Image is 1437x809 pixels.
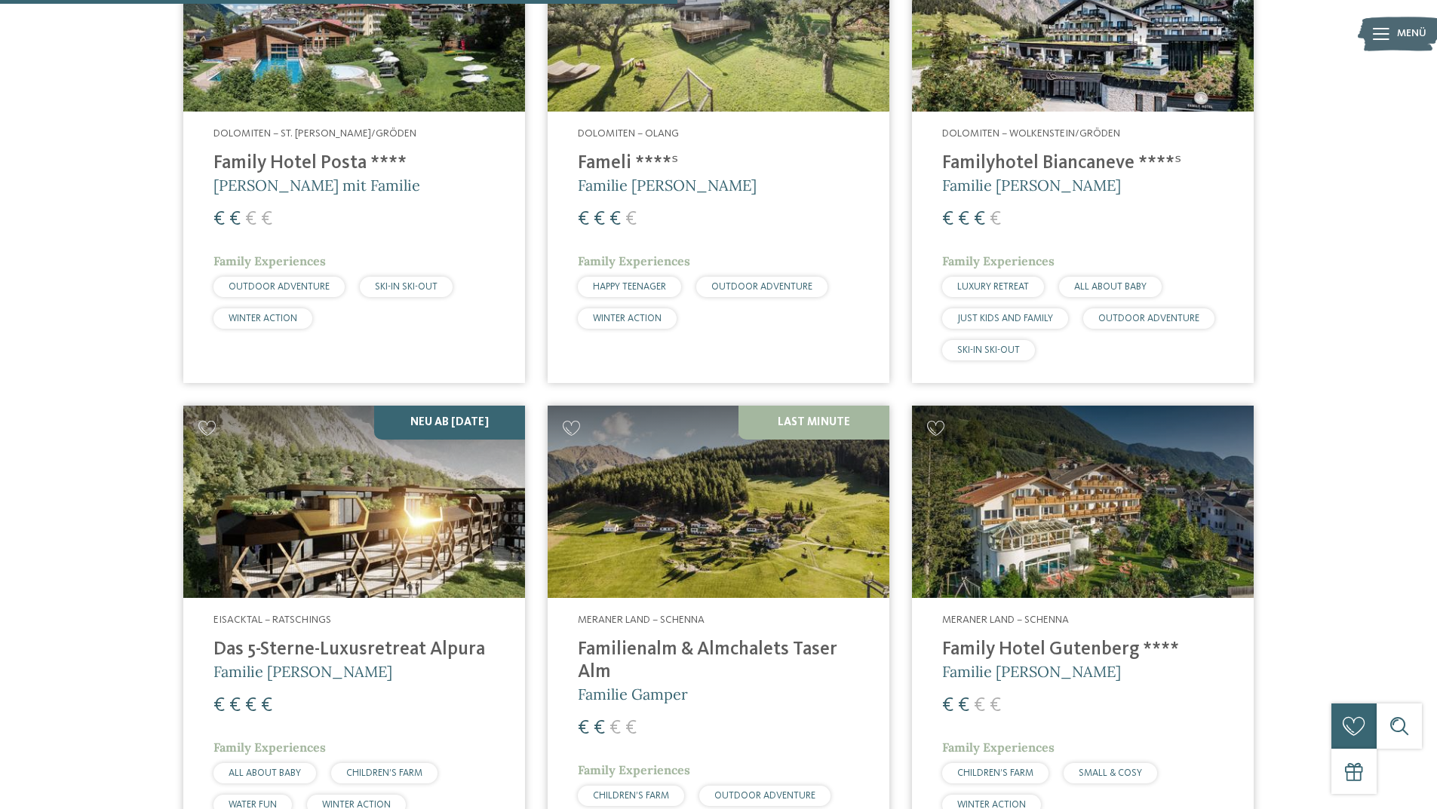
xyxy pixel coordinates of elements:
[261,210,272,229] span: €
[578,614,705,625] span: Meraner Land – Schenna
[229,282,330,292] span: OUTDOOR ADVENTURE
[942,696,953,716] span: €
[213,614,331,625] span: Eisacktal – Ratschings
[942,152,1224,175] h4: Familyhotel Biancaneve ****ˢ
[958,696,969,716] span: €
[245,210,256,229] span: €
[578,176,757,195] span: Familie [PERSON_NAME]
[1074,282,1147,292] span: ALL ABOUT BABY
[578,762,690,777] span: Family Experiences
[609,719,621,738] span: €
[942,253,1055,268] span: Family Experiences
[974,696,985,716] span: €
[942,128,1120,139] span: Dolomiten – Wolkenstein/Gröden
[548,406,889,598] img: Familienhotels gesucht? Hier findet ihr die besten!
[1098,314,1199,323] span: OUTDOOR ADVENTURE
[625,210,637,229] span: €
[957,768,1033,778] span: CHILDREN’S FARM
[609,210,621,229] span: €
[346,768,422,778] span: CHILDREN’S FARM
[942,614,1069,625] span: Meraner Land – Schenna
[213,176,420,195] span: [PERSON_NAME] mit Familie
[958,210,969,229] span: €
[594,210,605,229] span: €
[957,282,1029,292] span: LUXURY RETREAT
[594,719,605,738] span: €
[213,639,495,661] h4: Das 5-Sterne-Luxusretreat Alpura
[593,282,666,292] span: HAPPY TEENAGER
[183,406,525,598] img: Familienhotels gesucht? Hier findet ihr die besten!
[990,210,1001,229] span: €
[578,639,859,684] h4: Familienalm & Almchalets Taser Alm
[213,152,495,175] h4: Family Hotel Posta ****
[578,719,589,738] span: €
[912,406,1254,598] img: Family Hotel Gutenberg ****
[229,210,241,229] span: €
[229,314,297,323] span: WINTER ACTION
[213,253,326,268] span: Family Experiences
[213,662,392,681] span: Familie [PERSON_NAME]
[213,740,326,755] span: Family Experiences
[990,696,1001,716] span: €
[711,282,812,292] span: OUTDOOR ADVENTURE
[375,282,438,292] span: SKI-IN SKI-OUT
[213,128,416,139] span: Dolomiten – St. [PERSON_NAME]/Gröden
[957,314,1053,323] span: JUST KIDS AND FAMILY
[593,791,669,801] span: CHILDREN’S FARM
[578,253,690,268] span: Family Experiences
[974,210,985,229] span: €
[593,314,662,323] span: WINTER ACTION
[229,768,301,778] span: ALL ABOUT BABY
[578,210,589,229] span: €
[942,210,953,229] span: €
[578,128,679,139] span: Dolomiten – Olang
[714,791,815,801] span: OUTDOOR ADVENTURE
[229,696,241,716] span: €
[942,740,1055,755] span: Family Experiences
[213,696,225,716] span: €
[942,662,1121,681] span: Familie [PERSON_NAME]
[261,696,272,716] span: €
[942,176,1121,195] span: Familie [PERSON_NAME]
[213,210,225,229] span: €
[1079,768,1142,778] span: SMALL & COSY
[957,345,1020,355] span: SKI-IN SKI-OUT
[942,639,1224,661] h4: Family Hotel Gutenberg ****
[245,696,256,716] span: €
[578,685,688,703] span: Familie Gamper
[625,719,637,738] span: €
